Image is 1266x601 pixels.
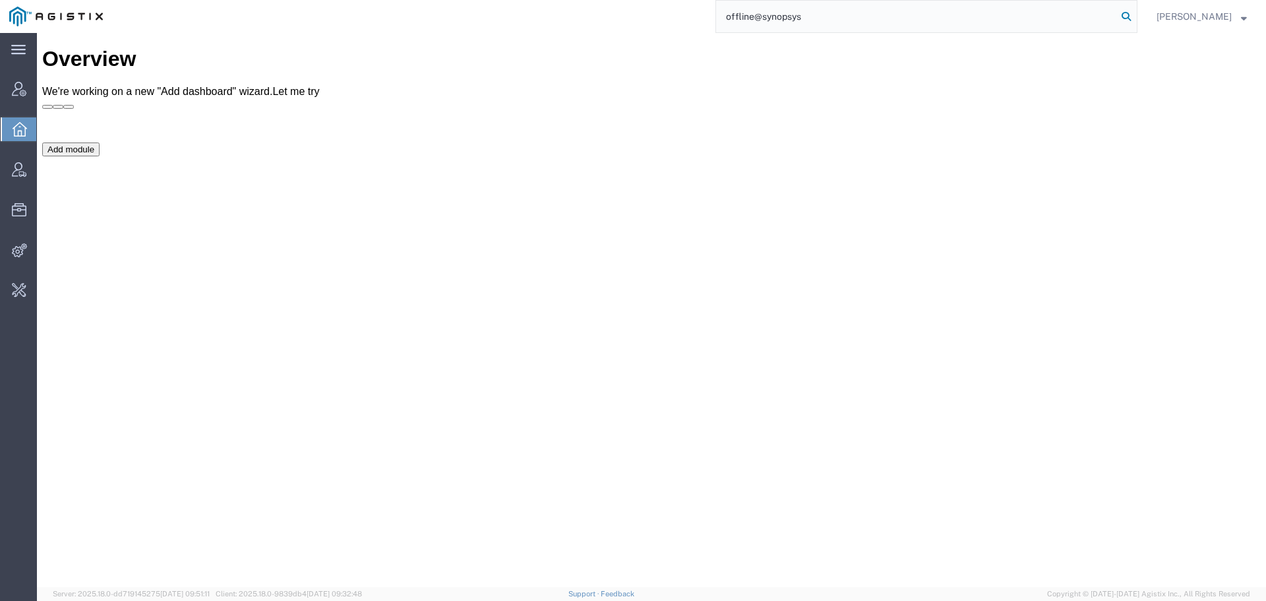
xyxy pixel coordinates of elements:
[307,590,362,598] span: [DATE] 09:32:48
[53,590,210,598] span: Server: 2025.18.0-dd719145275
[1157,9,1232,24] span: Carrie Virgilio
[160,590,210,598] span: [DATE] 09:51:11
[1047,588,1250,600] span: Copyright © [DATE]-[DATE] Agistix Inc., All Rights Reserved
[235,53,282,64] a: Let me try
[5,110,63,123] button: Add module
[716,1,1117,32] input: Search for shipment number, reference number
[9,7,103,26] img: logo
[568,590,601,598] a: Support
[601,590,634,598] a: Feedback
[37,33,1266,587] iframe: FS Legacy Container
[1156,9,1248,24] button: [PERSON_NAME]
[216,590,362,598] span: Client: 2025.18.0-9839db4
